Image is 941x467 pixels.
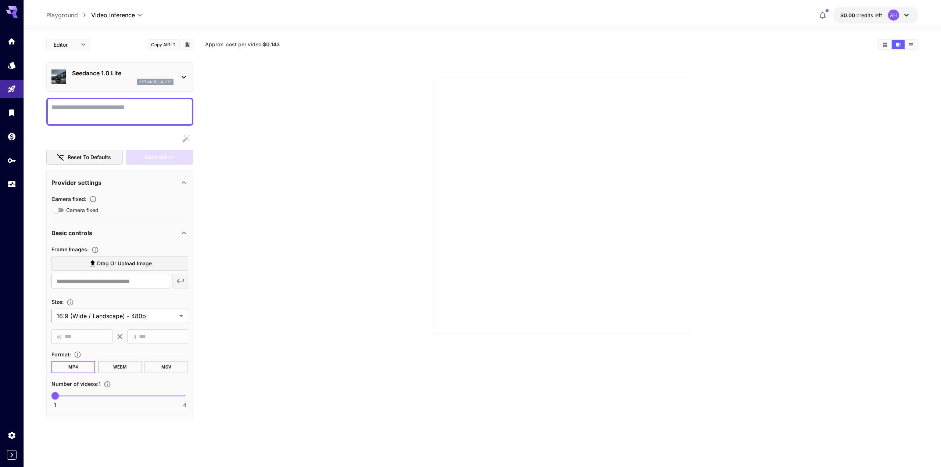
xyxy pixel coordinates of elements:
span: W [57,333,62,341]
div: $0.00 [840,11,882,19]
span: Size : [51,299,64,305]
b: $0.143 [263,41,280,47]
button: Specify how many videos to generate in a single request. Each video generation will be charged se... [101,381,114,388]
span: Number of videos : 1 [51,381,101,387]
button: Adjust the dimensions of the generated image by specifying its width and height in pixels, or sel... [64,299,77,306]
div: Models [7,61,16,70]
span: Camera fixed [66,206,99,214]
button: Copy AIR ID [147,39,180,50]
div: API Keys [7,156,16,165]
span: Drag or upload image [97,259,152,268]
div: AH [888,10,899,21]
div: Provider settings [51,174,188,191]
button: Expand sidebar [7,450,17,460]
p: seedance_1_0_lite [139,79,171,85]
div: Library [7,108,16,117]
div: Seedance 1.0 Liteseedance_1_0_lite [51,66,188,88]
p: Basic controls [51,229,92,237]
p: Provider settings [51,178,101,187]
div: Home [7,37,16,46]
span: H [132,333,136,341]
div: Usage [7,180,16,189]
span: Approx. cost per video: [205,41,280,47]
button: Show videos in list view [905,40,917,49]
a: Playground [46,11,78,19]
button: MOV [145,361,189,373]
span: Video Inference [91,11,135,19]
button: Choose the file format for the output video. [71,351,84,358]
button: Upload frame images. [89,246,102,254]
div: Show videos in grid viewShow videos in video viewShow videos in list view [878,39,918,50]
span: Camera fixed : [51,196,86,202]
button: $0.00AH [833,7,918,24]
button: Reset to defaults [46,150,123,165]
nav: breadcrumb [46,11,91,19]
span: 16:9 (Wide / Landscape) - 480p [57,312,176,320]
div: Settings [7,431,16,440]
button: WEBM [98,361,142,373]
label: Drag or upload image [51,256,188,271]
span: Format : [51,351,71,358]
span: Frame Images : [51,246,89,252]
span: $0.00 [840,12,856,18]
button: Show videos in video view [892,40,905,49]
span: 4 [183,401,186,409]
button: Show videos in grid view [879,40,891,49]
span: Editor [54,41,76,49]
div: Wallet [7,132,16,141]
p: Seedance 1.0 Lite [72,69,173,78]
span: 1 [54,401,56,409]
div: Playground [7,85,16,94]
button: MP4 [51,361,95,373]
div: Basic controls [51,224,188,242]
span: credits left [856,12,882,18]
button: Add to library [184,40,191,49]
